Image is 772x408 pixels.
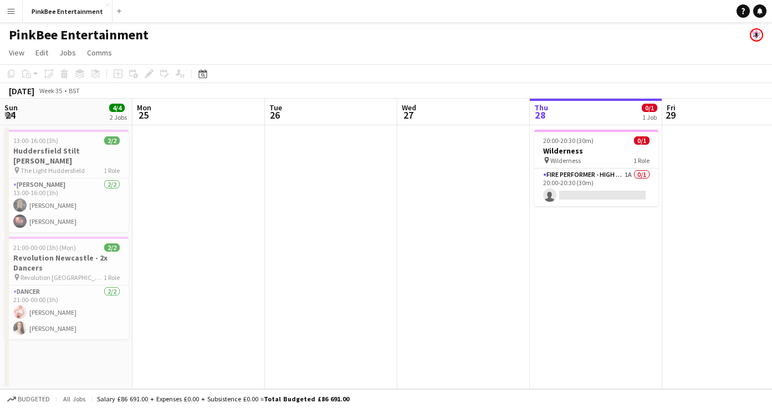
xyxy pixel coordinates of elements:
[9,48,24,58] span: View
[37,86,64,95] span: Week 35
[4,285,129,339] app-card-role: Dancer2/221:00-00:00 (3h)[PERSON_NAME][PERSON_NAME]
[18,395,50,403] span: Budgeted
[21,166,85,175] span: The Light Huddersfield
[642,113,657,121] div: 1 Job
[634,136,650,145] span: 0/1
[534,169,658,206] app-card-role: Fire Performer - High End1A0/120:00-20:30 (30m)
[268,109,282,121] span: 26
[69,86,80,95] div: BST
[4,253,129,273] h3: Revolution Newcastle - 2x Dancers
[750,28,763,42] app-user-avatar: Pink Bee
[400,109,416,121] span: 27
[3,109,18,121] span: 24
[533,109,548,121] span: 28
[4,103,18,113] span: Sun
[543,136,594,145] span: 20:00-20:30 (30m)
[4,130,129,232] app-job-card: 13:00-16:00 (3h)2/2Huddersfield Stilt [PERSON_NAME] The Light Huddersfield1 Role[PERSON_NAME]2/21...
[104,166,120,175] span: 1 Role
[61,395,88,403] span: All jobs
[104,273,120,282] span: 1 Role
[104,136,120,145] span: 2/2
[13,136,58,145] span: 13:00-16:00 (3h)
[104,243,120,252] span: 2/2
[633,156,650,165] span: 1 Role
[4,178,129,232] app-card-role: [PERSON_NAME]2/213:00-16:00 (3h)[PERSON_NAME][PERSON_NAME]
[550,156,581,165] span: Wilderness
[135,109,151,121] span: 25
[137,103,151,113] span: Mon
[9,27,149,43] h1: PinkBee Entertainment
[55,45,80,60] a: Jobs
[87,48,112,58] span: Comms
[9,85,34,96] div: [DATE]
[109,104,125,112] span: 4/4
[6,393,52,405] button: Budgeted
[21,273,104,282] span: Revolution [GEOGRAPHIC_DATA]
[402,103,416,113] span: Wed
[667,103,676,113] span: Fri
[4,45,29,60] a: View
[4,237,129,339] app-job-card: 21:00-00:00 (3h) (Mon)2/2Revolution Newcastle - 2x Dancers Revolution [GEOGRAPHIC_DATA]1 RoleDanc...
[31,45,53,60] a: Edit
[110,113,127,121] div: 2 Jobs
[4,146,129,166] h3: Huddersfield Stilt [PERSON_NAME]
[59,48,76,58] span: Jobs
[534,130,658,206] app-job-card: 20:00-20:30 (30m)0/1Wilderness Wilderness1 RoleFire Performer - High End1A0/120:00-20:30 (30m)
[642,104,657,112] span: 0/1
[264,395,349,403] span: Total Budgeted £86 691.00
[534,103,548,113] span: Thu
[23,1,113,22] button: PinkBee Entertainment
[83,45,116,60] a: Comms
[534,146,658,156] h3: Wilderness
[35,48,48,58] span: Edit
[269,103,282,113] span: Tue
[97,395,349,403] div: Salary £86 691.00 + Expenses £0.00 + Subsistence £0.00 =
[13,243,76,252] span: 21:00-00:00 (3h) (Mon)
[665,109,676,121] span: 29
